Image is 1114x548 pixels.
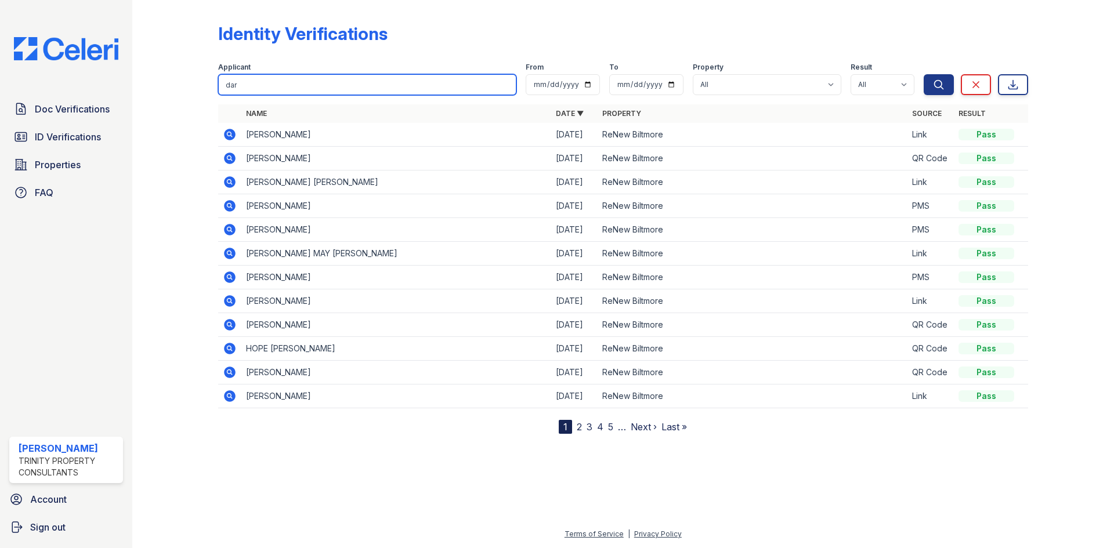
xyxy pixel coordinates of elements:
[19,455,118,478] div: Trinity Property Consultants
[634,529,682,538] a: Privacy Policy
[959,224,1014,235] div: Pass
[598,337,907,361] td: ReNew Biltmore
[218,74,516,95] input: Search by name or phone number
[241,266,551,289] td: [PERSON_NAME]
[9,153,123,176] a: Properties
[246,109,267,118] a: Name
[598,218,907,242] td: ReNew Biltmore
[907,337,954,361] td: QR Code
[959,390,1014,402] div: Pass
[598,147,907,170] td: ReNew Biltmore
[597,421,603,433] a: 4
[959,129,1014,140] div: Pass
[551,218,598,242] td: [DATE]
[241,337,551,361] td: HOPE [PERSON_NAME]
[241,313,551,337] td: [PERSON_NAME]
[907,147,954,170] td: QR Code
[9,181,123,204] a: FAQ
[959,153,1014,164] div: Pass
[907,194,954,218] td: PMS
[907,123,954,147] td: Link
[959,343,1014,354] div: Pass
[959,109,986,118] a: Result
[912,109,942,118] a: Source
[5,488,128,511] a: Account
[241,384,551,408] td: [PERSON_NAME]
[587,421,592,433] a: 3
[551,170,598,194] td: [DATE]
[959,176,1014,188] div: Pass
[30,520,66,534] span: Sign out
[551,242,598,266] td: [DATE]
[907,242,954,266] td: Link
[556,109,584,118] a: Date ▼
[959,366,1014,378] div: Pass
[35,186,53,199] span: FAQ
[30,492,67,506] span: Account
[241,218,551,242] td: [PERSON_NAME]
[618,420,626,434] span: …
[598,313,907,337] td: ReNew Biltmore
[526,63,544,72] label: From
[959,295,1014,307] div: Pass
[5,516,128,539] a: Sign out
[598,170,907,194] td: ReNew Biltmore
[5,37,128,60] img: CE_Logo_Blue-a8612792a0a2168367f1c8372b55b34899dd931a85d93a1a3d3e32e68fde9ad4.png
[907,384,954,408] td: Link
[551,384,598,408] td: [DATE]
[241,289,551,313] td: [PERSON_NAME]
[907,170,954,194] td: Link
[907,313,954,337] td: QR Code
[551,289,598,313] td: [DATE]
[565,529,624,538] a: Terms of Service
[661,421,687,433] a: Last »
[598,361,907,384] td: ReNew Biltmore
[598,384,907,408] td: ReNew Biltmore
[907,361,954,384] td: QR Code
[35,158,81,172] span: Properties
[559,420,572,434] div: 1
[19,441,118,455] div: [PERSON_NAME]
[551,123,598,147] td: [DATE]
[35,102,110,116] span: Doc Verifications
[218,23,388,44] div: Identity Verifications
[241,361,551,384] td: [PERSON_NAME]
[551,361,598,384] td: [DATE]
[598,242,907,266] td: ReNew Biltmore
[241,170,551,194] td: [PERSON_NAME] [PERSON_NAME]
[551,147,598,170] td: [DATE]
[598,289,907,313] td: ReNew Biltmore
[551,266,598,289] td: [DATE]
[631,421,657,433] a: Next ›
[35,130,101,144] span: ID Verifications
[551,313,598,337] td: [DATE]
[693,63,724,72] label: Property
[907,266,954,289] td: PMS
[241,123,551,147] td: [PERSON_NAME]
[851,63,872,72] label: Result
[959,319,1014,331] div: Pass
[959,271,1014,283] div: Pass
[598,194,907,218] td: ReNew Biltmore
[9,97,123,121] a: Doc Verifications
[241,194,551,218] td: [PERSON_NAME]
[598,266,907,289] td: ReNew Biltmore
[577,421,582,433] a: 2
[602,109,641,118] a: Property
[907,289,954,313] td: Link
[241,242,551,266] td: [PERSON_NAME] MAY [PERSON_NAME]
[959,200,1014,212] div: Pass
[551,194,598,218] td: [DATE]
[959,248,1014,259] div: Pass
[608,421,613,433] a: 5
[241,147,551,170] td: [PERSON_NAME]
[609,63,619,72] label: To
[218,63,251,72] label: Applicant
[598,123,907,147] td: ReNew Biltmore
[551,337,598,361] td: [DATE]
[9,125,123,148] a: ID Verifications
[628,529,630,538] div: |
[907,218,954,242] td: PMS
